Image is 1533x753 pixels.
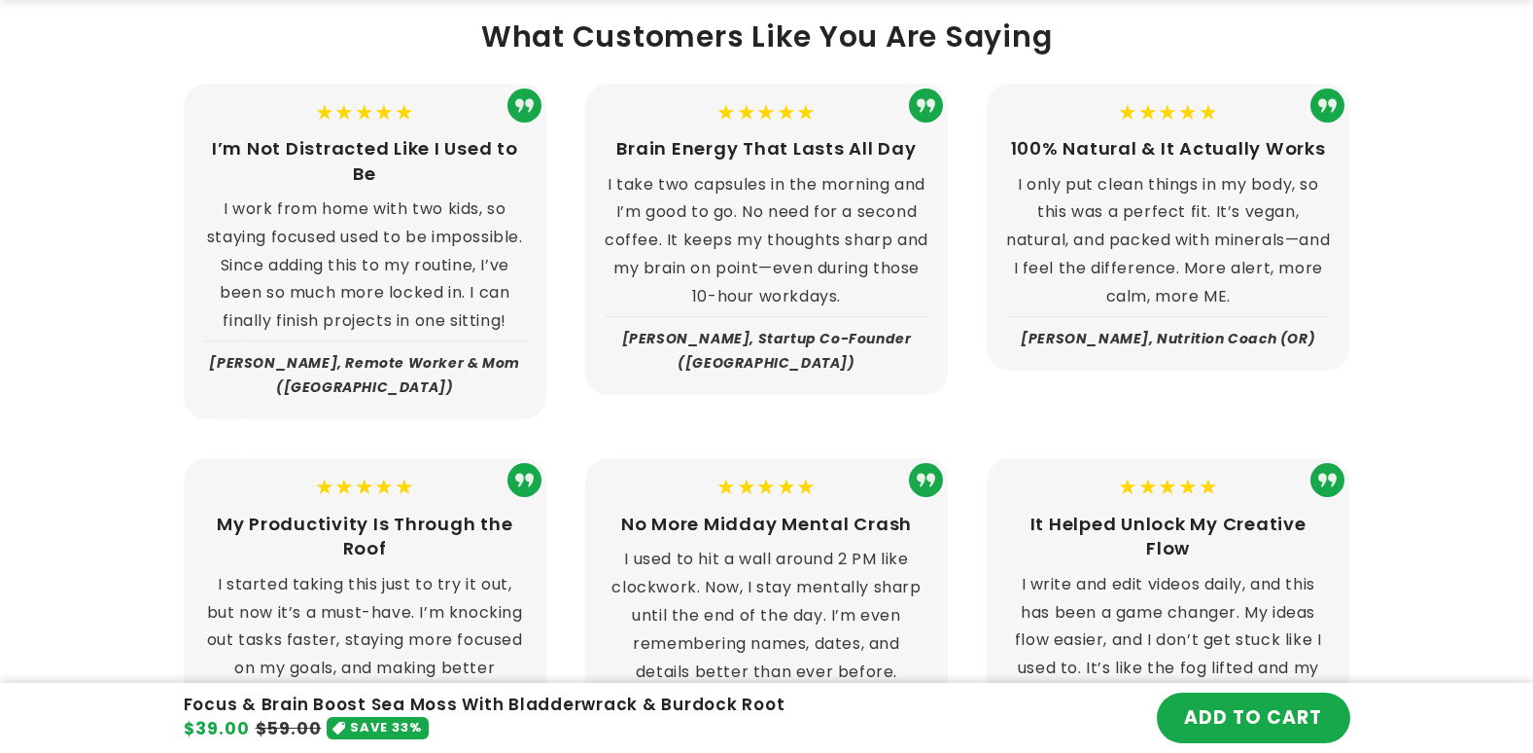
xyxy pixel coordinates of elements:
p: I only put clean things in my body, so this was a perfect fit. It’s vegan, natural, and packed wi... [1006,171,1330,311]
h3: No More Midday Mental Crash [605,512,928,536]
h3: Brain Energy That Lasts All Day [605,136,928,161]
p: I write and edit videos daily, and this has been a game changer. My ideas flow easier, and I don’... [1006,571,1330,711]
p: I take two capsules in the morning and I’m good to go. No need for a second coffee. It keeps my t... [605,171,928,311]
span: SAVE 33% [350,717,422,739]
p: ★★★★★ [605,468,928,507]
button: ADD TO CART [1157,693,1350,743]
p: [PERSON_NAME], Startup Co-Founder ([GEOGRAPHIC_DATA]) [605,327,928,376]
h2: What Customers Like You Are Saying [481,18,1053,54]
h3: It Helped Unlock My Creative Flow [1006,512,1330,561]
p: I used to hit a wall around 2 PM like clockwork. Now, I stay mentally sharp until the end of the ... [605,546,928,686]
s: $59.00 [256,717,322,742]
h3: 100% Natural & It Actually Works [1006,136,1330,161]
p: ★★★★★ [203,468,527,507]
p: I started taking this just to try it out, but now it’s a must-have. I’m knocking out tasks faster... [203,571,527,711]
p: I work from home with two kids, so staying focused used to be impossible. Since adding this to my... [203,196,527,336]
p: ★★★★★ [1006,93,1330,132]
p: [PERSON_NAME], Remote Worker & Mom ([GEOGRAPHIC_DATA]) [203,351,527,400]
h4: Focus & Brain Boost Sea Moss With Bladderwrack & Burdock Root [184,695,785,715]
h3: My Productivity Is Through the Roof [203,512,527,561]
p: ★★★★★ [1006,468,1330,507]
p: ★★★★★ [203,93,527,132]
h3: I’m Not Distracted Like I Used to Be [203,136,527,186]
span: $39.00 [184,717,250,742]
p: ★★★★★ [605,93,928,132]
p: [PERSON_NAME], Nutrition Coach (OR) [1021,327,1315,351]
